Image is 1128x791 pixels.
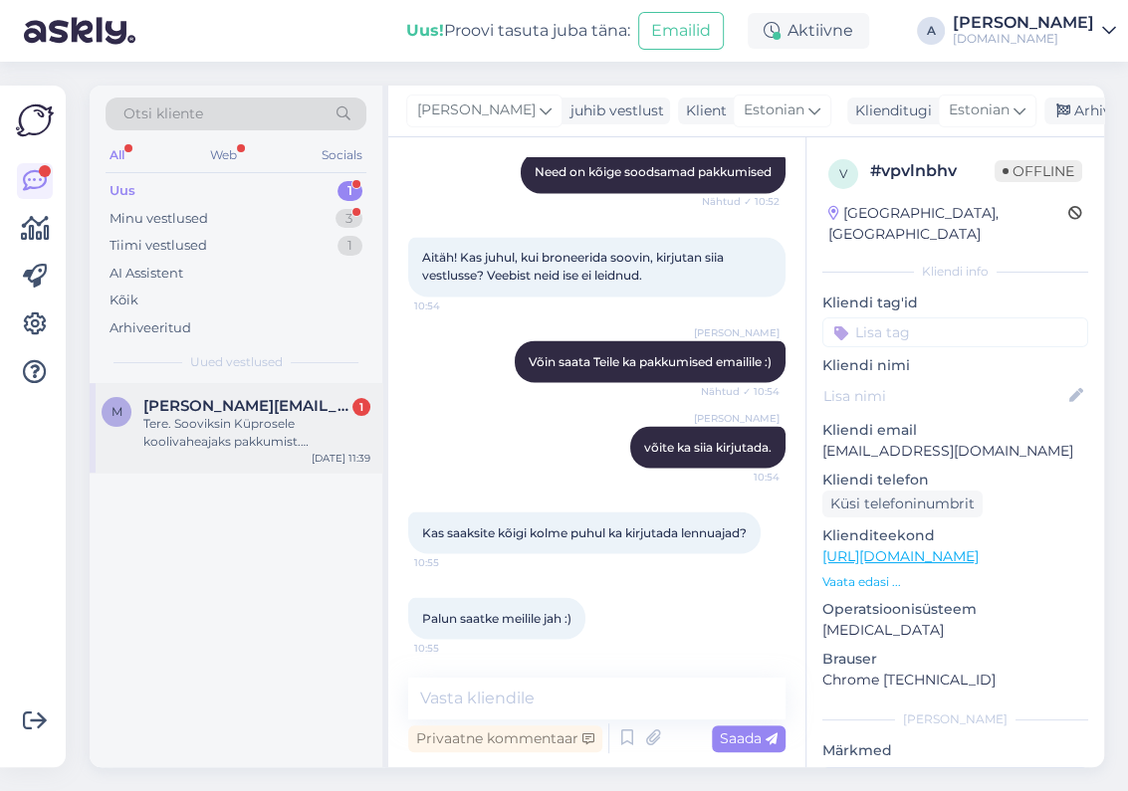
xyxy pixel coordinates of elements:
[748,13,869,49] div: Aktiivne
[822,293,1088,313] p: Kliendi tag'id
[678,100,727,121] div: Klient
[822,263,1088,281] div: Kliendi info
[408,725,602,752] div: Privaatne kommentaar
[422,524,747,539] span: Kas saaksite kõigi kolme puhul ka kirjutada lennuajad?
[110,291,138,310] div: Kõik
[995,160,1082,182] span: Offline
[417,99,536,121] span: [PERSON_NAME]
[312,451,370,466] div: [DATE] 11:39
[822,620,1088,641] p: [MEDICAL_DATA]
[953,15,1116,47] a: [PERSON_NAME][DOMAIN_NAME]
[16,101,54,139] img: Askly Logo
[701,383,780,398] span: Nähtud ✓ 10:54
[822,649,1088,670] p: Brauser
[839,166,847,181] span: v
[823,385,1065,407] input: Lisa nimi
[822,470,1088,491] p: Kliendi telefon
[535,164,772,179] span: Need on kõige soodsamad pakkumised
[414,297,489,312] span: 10:54
[953,31,1094,47] div: [DOMAIN_NAME]
[822,573,1088,591] p: Vaata edasi ...
[953,15,1094,31] div: [PERSON_NAME]
[123,103,203,124] span: Otsi kliente
[112,404,122,419] span: m
[143,415,370,451] div: Tere. Sooviksin Küprosele koolivaheajaks pakkumist. [PERSON_NAME] ja 8 aastane laps
[828,203,1068,245] div: [GEOGRAPHIC_DATA], [GEOGRAPHIC_DATA]
[847,100,932,121] div: Klienditugi
[110,209,208,229] div: Minu vestlused
[110,181,135,201] div: Uus
[338,181,362,201] div: 1
[744,99,804,121] span: Estonian
[917,17,945,45] div: A
[644,439,772,454] span: võite ka siia kirjutada.
[822,441,1088,462] p: [EMAIL_ADDRESS][DOMAIN_NAME]
[336,209,362,229] div: 3
[143,397,350,415] span: merle.metssalu@gmail.com
[822,547,979,565] a: [URL][DOMAIN_NAME]
[870,159,995,183] div: # vpvlnbhv
[106,142,128,168] div: All
[422,610,571,625] span: Palun saatke meilile jah :)
[705,469,780,484] span: 10:54
[822,317,1088,347] input: Lisa tag
[694,410,780,425] span: [PERSON_NAME]
[422,250,727,283] span: Aitäh! Kas juhul, kui broneerida soovin, kirjutan siia vestlusse? Veebist neid ise ei leidnud.
[638,12,724,50] button: Emailid
[406,21,444,40] b: Uus!
[352,398,370,416] div: 1
[720,729,778,747] span: Saada
[190,353,283,371] span: Uued vestlused
[110,318,191,338] div: Arhiveeritud
[529,353,772,368] span: Võin saata Teile ka pakkumised emailile :)
[414,554,489,569] span: 10:55
[702,194,780,209] span: Nähtud ✓ 10:52
[822,420,1088,441] p: Kliendi email
[318,142,366,168] div: Socials
[206,142,241,168] div: Web
[110,236,207,256] div: Tiimi vestlused
[822,710,1088,728] div: [PERSON_NAME]
[406,19,630,43] div: Proovi tasuta juba täna:
[110,264,183,284] div: AI Assistent
[822,599,1088,620] p: Operatsioonisüsteem
[694,324,780,339] span: [PERSON_NAME]
[822,525,1088,546] p: Klienditeekond
[822,491,983,517] div: Küsi telefoninumbrit
[822,740,1088,761] p: Märkmed
[822,670,1088,691] p: Chrome [TECHNICAL_ID]
[414,640,489,655] span: 10:55
[338,236,362,256] div: 1
[563,100,664,121] div: juhib vestlust
[949,99,1010,121] span: Estonian
[822,355,1088,376] p: Kliendi nimi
